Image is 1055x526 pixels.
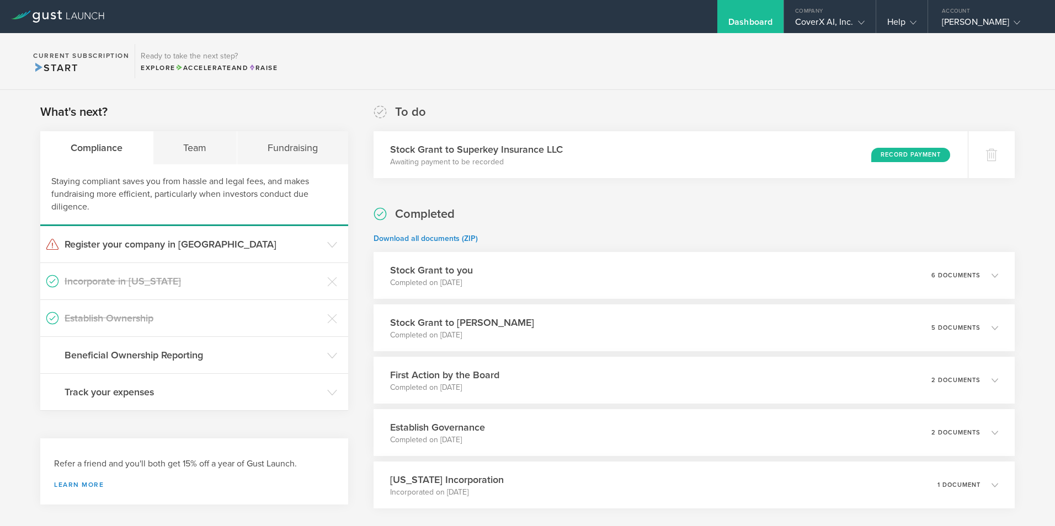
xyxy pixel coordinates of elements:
a: Learn more [54,481,334,488]
h3: Establish Ownership [65,311,322,325]
div: Staying compliant saves you from hassle and legal fees, and makes fundraising more efficient, par... [40,164,348,226]
h3: Stock Grant to you [390,263,473,277]
p: Completed on [DATE] [390,277,473,288]
p: 2 documents [931,377,981,383]
h3: Incorporate in [US_STATE] [65,274,322,288]
div: Fundraising [237,131,348,164]
h3: Stock Grant to Superkey Insurance LLC [390,142,563,157]
h2: Current Subscription [33,52,129,59]
p: 6 documents [931,272,981,278]
h3: Refer a friend and you'll both get 15% off a year of Gust Launch. [54,458,334,470]
div: Explore [141,63,278,73]
h2: Completed [395,206,455,222]
h3: Ready to take the next step? [141,52,278,60]
div: [PERSON_NAME] [942,17,1036,33]
span: and [175,64,249,72]
p: Completed on [DATE] [390,330,534,341]
h3: Track your expenses [65,385,322,399]
h3: [US_STATE] Incorporation [390,473,504,487]
div: Team [153,131,238,164]
div: Help [887,17,917,33]
div: Ready to take the next step?ExploreAccelerateandRaise [135,44,283,78]
h3: Register your company in [GEOGRAPHIC_DATA] [65,237,322,251]
div: Compliance [40,131,153,164]
h3: Establish Governance [390,420,485,434]
a: Download all documents (ZIP) [374,234,478,243]
p: Completed on [DATE] [390,382,499,393]
p: Awaiting payment to be recorded [390,157,563,168]
p: 5 documents [931,325,981,331]
div: CoverX AI, Inc. [795,17,865,33]
p: 2 documents [931,430,981,436]
h3: Beneficial Ownership Reporting [65,348,322,362]
div: Record Payment [871,148,950,162]
p: 1 document [937,482,981,488]
div: Dashboard [728,17,772,33]
span: Start [33,62,78,74]
p: Completed on [DATE] [390,434,485,446]
h2: What's next? [40,104,108,120]
span: Accelerate [175,64,232,72]
span: Raise [248,64,278,72]
h2: To do [395,104,426,120]
h3: Stock Grant to [PERSON_NAME] [390,315,534,330]
p: Incorporated on [DATE] [390,487,504,498]
div: Stock Grant to Superkey Insurance LLCAwaiting payment to be recordedRecord Payment [374,131,968,178]
h3: First Action by the Board [390,368,499,382]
